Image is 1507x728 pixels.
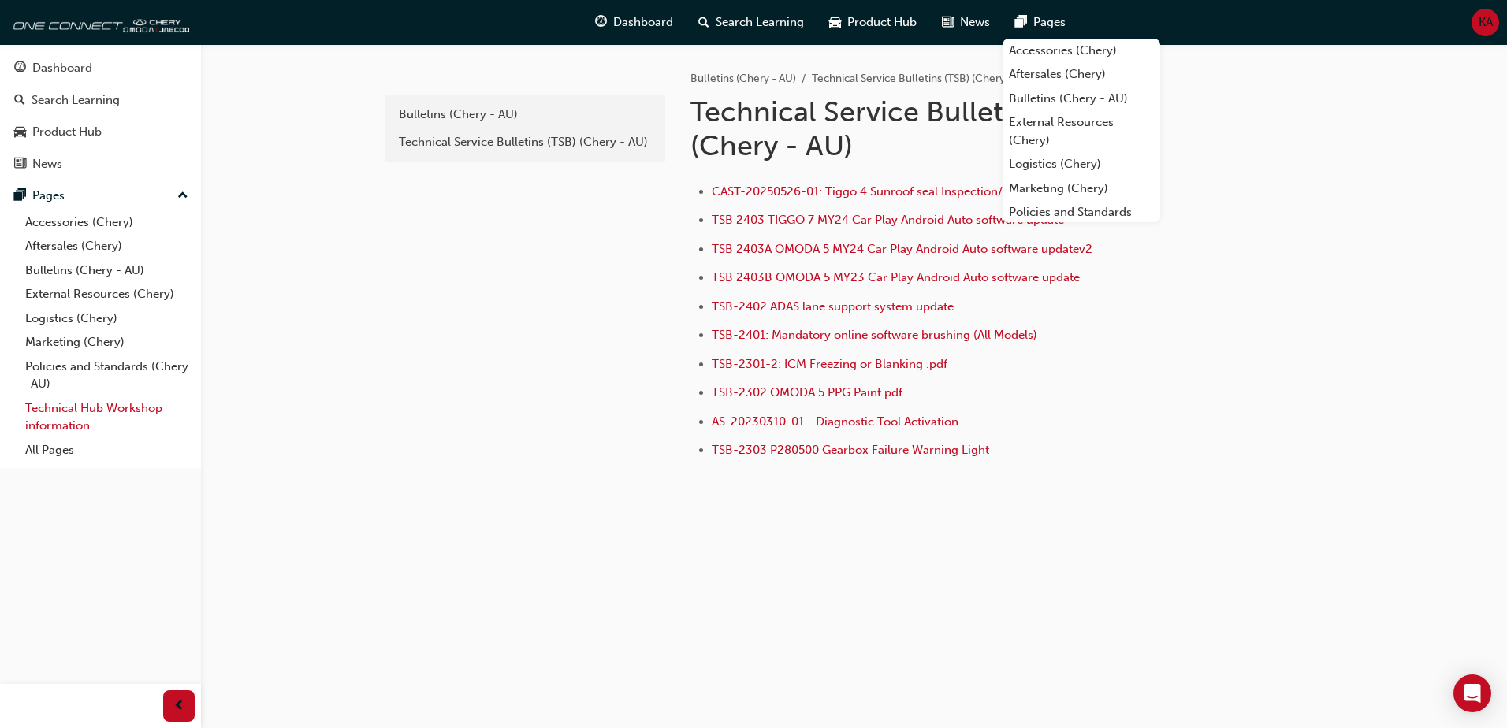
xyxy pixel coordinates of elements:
[1003,176,1160,201] a: Marketing (Chery)
[686,6,817,39] a: search-iconSearch Learning
[812,70,1032,88] li: Technical Service Bulletins (TSB) (Chery - AU)
[19,330,195,355] a: Marketing (Chery)
[1003,87,1160,111] a: Bulletins (Chery - AU)
[712,357,947,371] a: TSB-2301-2: ICM Freezing or Blanking .pdf
[712,213,1064,227] a: TSB 2403 TIGGO 7 MY24 Car Play Android Auto software update
[19,396,195,438] a: Technical Hub Workshop information
[14,94,25,108] span: search-icon
[6,86,195,115] a: Search Learning
[391,128,659,156] a: Technical Service Bulletins (TSB) (Chery - AU)
[19,234,195,258] a: Aftersales (Chery)
[399,106,651,124] div: Bulletins (Chery - AU)
[960,13,990,32] span: News
[19,355,195,396] a: Policies and Standards (Chery -AU)
[690,72,796,85] a: Bulletins (Chery - AU)
[173,696,185,716] span: prev-icon
[8,6,189,38] img: oneconnect
[712,299,954,314] a: TSB-2402 ADAS lane support system update
[14,125,26,139] span: car-icon
[32,155,62,173] div: News
[817,6,929,39] a: car-iconProduct Hub
[712,328,1037,342] a: TSB-2401: Mandatory online software brushing (All Models)
[1003,6,1078,39] a: pages-iconPages
[716,13,804,32] span: Search Learning
[1003,39,1160,63] a: Accessories (Chery)
[942,13,954,32] span: news-icon
[712,242,1092,256] a: TSB 2403A OMODA 5 MY24 Car Play Android Auto software updatev2
[19,306,195,331] a: Logistics (Chery)
[399,133,651,151] div: Technical Service Bulletins (TSB) (Chery - AU)
[6,181,195,210] button: Pages
[32,123,102,141] div: Product Hub
[19,210,195,235] a: Accessories (Chery)
[712,184,1071,199] a: CAST-20250526-01: Tiggo 4 Sunroof seal Inspection/replacement
[582,6,686,39] a: guage-iconDashboard
[1003,200,1160,242] a: Policies and Standards (Chery -AU)
[595,13,607,32] span: guage-icon
[32,187,65,205] div: Pages
[14,61,26,76] span: guage-icon
[14,189,26,203] span: pages-icon
[6,117,195,147] a: Product Hub
[847,13,917,32] span: Product Hub
[1453,674,1491,712] div: Open Intercom Messenger
[829,13,841,32] span: car-icon
[19,282,195,306] a: External Resources (Chery)
[32,59,92,77] div: Dashboard
[177,186,188,206] span: up-icon
[6,50,195,181] button: DashboardSearch LearningProduct HubNews
[6,150,195,179] a: News
[32,91,120,110] div: Search Learning
[6,54,195,83] a: Dashboard
[19,258,195,283] a: Bulletins (Chery - AU)
[1003,62,1160,87] a: Aftersales (Chery)
[698,13,709,32] span: search-icon
[1479,13,1493,32] span: KA
[712,414,958,429] a: AS-20230310-01 - Diagnostic Tool Activation
[1003,152,1160,176] a: Logistics (Chery)
[712,270,1080,284] a: TSB 2403B OMODA 5 MY23 Car Play Android Auto software update
[1472,9,1499,36] button: KA
[1033,13,1066,32] span: Pages
[1003,110,1160,152] a: External Resources (Chery)
[929,6,1003,39] a: news-iconNews
[391,101,659,128] a: Bulletins (Chery - AU)
[613,13,673,32] span: Dashboard
[712,385,902,399] a: TSB-2302 OMODA 5 PPG Paint.pdf
[1015,13,1027,32] span: pages-icon
[14,158,26,172] span: news-icon
[712,443,989,457] a: TSB-2303 P280500 Gearbox Failure Warning Light
[19,438,195,462] a: All Pages
[690,95,1207,163] h1: Technical Service Bulletins (TSB) (Chery - AU)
